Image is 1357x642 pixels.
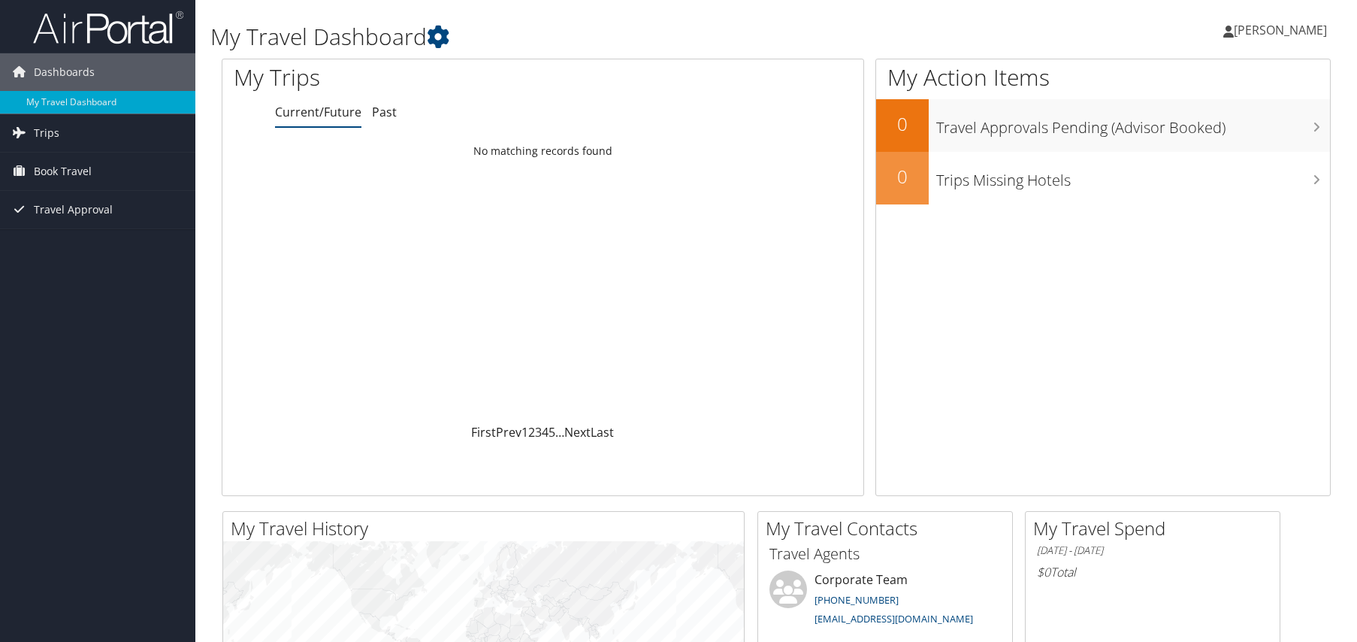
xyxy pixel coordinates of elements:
a: First [471,424,496,441]
h6: Total [1037,564,1268,580]
a: [EMAIL_ADDRESS][DOMAIN_NAME] [815,612,973,625]
a: 3 [535,424,542,441]
img: airportal-logo.png [33,10,183,45]
a: 0Travel Approvals Pending (Advisor Booked) [876,99,1330,152]
h2: 0 [876,111,929,137]
h6: [DATE] - [DATE] [1037,544,1268,558]
a: 4 [542,424,549,441]
a: 1 [521,424,528,441]
h1: My Travel Dashboard [210,21,965,53]
h1: My Trips [234,62,585,93]
span: [PERSON_NAME] [1234,22,1327,38]
a: Current/Future [275,104,361,120]
h3: Travel Agents [769,544,1001,565]
span: Travel Approval [34,191,113,229]
a: Past [372,104,397,120]
a: [PERSON_NAME] [1223,8,1342,53]
span: Trips [34,114,59,152]
td: No matching records found [222,138,863,165]
li: Corporate Team [762,571,1008,632]
a: Last [591,424,614,441]
span: Book Travel [34,153,92,190]
h3: Trips Missing Hotels [936,162,1330,191]
a: 2 [528,424,535,441]
span: Dashboards [34,53,95,91]
a: Prev [496,424,521,441]
span: $0 [1037,564,1050,580]
h2: 0 [876,164,929,189]
span: … [555,424,564,441]
h1: My Action Items [876,62,1330,93]
h2: My Travel Contacts [766,516,1012,541]
a: [PHONE_NUMBER] [815,593,899,607]
h2: My Travel Spend [1033,516,1280,541]
a: 5 [549,424,555,441]
a: Next [564,424,591,441]
h3: Travel Approvals Pending (Advisor Booked) [936,110,1330,138]
h2: My Travel History [231,516,744,541]
a: 0Trips Missing Hotels [876,152,1330,204]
